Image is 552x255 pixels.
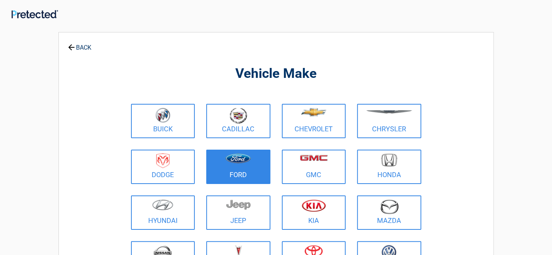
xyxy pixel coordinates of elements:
a: Chevrolet [282,104,346,138]
a: GMC [282,150,346,184]
img: chrysler [366,110,413,114]
a: Kia [282,195,346,230]
img: kia [302,199,326,212]
img: buick [155,108,170,123]
a: Cadillac [206,104,270,138]
img: chevrolet [301,108,327,116]
img: gmc [300,155,328,161]
img: jeep [226,199,251,210]
a: Honda [357,150,421,184]
a: Chrysler [357,104,421,138]
a: Ford [206,150,270,184]
h2: Vehicle Make [129,65,423,83]
a: Mazda [357,195,421,230]
img: honda [381,153,397,167]
img: cadillac [230,108,247,124]
img: ford [225,153,251,163]
a: Hyundai [131,195,195,230]
img: Main Logo [11,10,58,18]
img: hyundai [152,199,173,210]
a: Buick [131,104,195,138]
img: dodge [156,153,170,168]
a: Jeep [206,195,270,230]
a: Dodge [131,150,195,184]
img: mazda [380,199,399,214]
a: BACK [66,37,93,51]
